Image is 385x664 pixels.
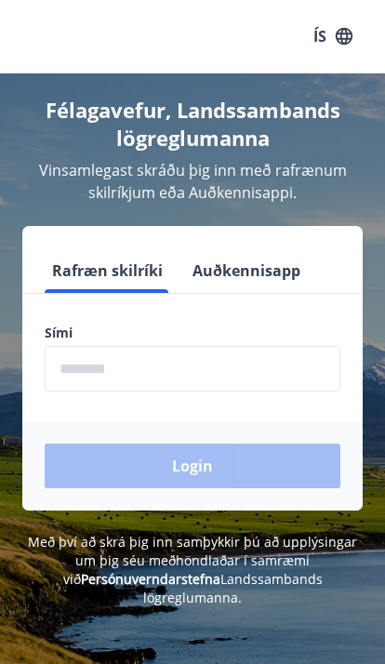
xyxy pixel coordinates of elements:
span: Vinsamlegast skráðu þig inn með rafrænum skilríkjum eða Auðkennisappi. [39,160,347,203]
button: ÍS [303,20,363,53]
label: Sími [45,324,340,342]
a: Persónuverndarstefna [81,570,220,588]
h4: Félagavefur, Landssambands lögreglumanna [22,96,363,152]
button: Rafræn skilríki [45,248,170,293]
span: Með því að skrá þig inn samþykkir þú að upplýsingar um þig séu meðhöndlaðar í samræmi við Landssa... [28,533,357,606]
button: Auðkennisapp [185,248,308,293]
